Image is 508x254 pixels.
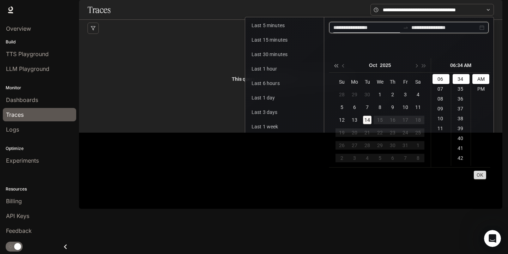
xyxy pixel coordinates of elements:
[45,194,50,199] button: Start recording
[399,75,412,88] th: Fr
[338,90,346,99] div: 28
[369,58,377,72] button: Oct
[39,175,80,181] b: Basic (Base64)
[399,88,412,101] td: 2025-10-03
[34,7,70,12] h1: Rubber Duck
[252,124,278,129] span: Last 1 week
[348,114,361,126] td: 2025-10-13
[11,194,17,199] button: Upload attachment
[453,74,470,84] div: 34
[25,18,135,68] div: I have not been able to log in via [URL] for approximately a year. If Inworld is focused on Runti...
[414,103,422,111] div: 11
[376,103,384,111] div: 8
[474,171,486,179] button: OK
[28,167,79,172] b: Generate new key
[361,101,374,114] td: 2025-10-07
[252,37,288,43] span: Last 15 minutes
[247,33,322,46] button: Last 15 minutes
[376,90,384,99] div: 1
[17,166,130,173] li: Click .
[380,58,391,72] button: 2025
[6,179,135,191] textarea: Message…
[335,88,348,101] td: 2025-09-28
[472,74,489,84] div: AM
[30,158,54,164] b: API Keys
[453,153,470,163] div: 42
[252,66,277,72] span: Last 1 hour
[374,101,386,114] td: 2025-10-08
[350,90,359,99] div: 29
[453,143,470,153] div: 41
[335,114,348,126] td: 2025-10-12
[22,194,28,199] button: Emoji picker
[386,101,399,114] td: 2025-10-09
[124,3,137,16] div: Close
[232,76,289,82] span: This query had no results.
[433,104,449,114] div: 09
[453,163,470,173] div: 43
[16,123,56,129] b: Inworld Portal
[252,95,275,101] span: Last 1 day
[252,80,280,86] span: Last 6 hours
[6,18,135,74] div: Christopher says…
[433,94,449,104] div: 08
[348,88,361,101] td: 2025-09-29
[433,123,449,133] div: 11
[374,75,386,88] th: We
[247,91,322,104] button: Last 1 day
[338,116,346,124] div: 12
[348,101,361,114] td: 2025-10-06
[412,88,424,101] td: 2025-10-04
[335,75,348,88] th: Su
[338,103,346,111] div: 5
[17,158,130,165] li: Go to in the bottom left sidebar.
[121,191,132,202] button: Send a message…
[401,103,410,111] div: 10
[477,171,483,179] span: OK
[247,48,322,61] button: Last 30 minutes
[403,25,409,30] span: to
[232,75,352,83] span: Edit your query and try again!
[453,123,470,133] div: 39
[247,120,322,133] button: Last 1 week
[414,90,422,99] div: 4
[472,84,489,94] div: PM
[252,23,285,28] span: Last 5 minutes
[335,101,348,114] td: 2025-10-05
[17,175,130,188] li: Copy the authorization signature for use with the Runtime SDK .
[433,114,449,123] div: 10
[453,104,470,114] div: 37
[434,58,488,72] div: 06:34 AM
[401,90,410,99] div: 3
[361,114,374,126] td: 2025-10-14
[20,4,31,15] img: Profile image for Rubber Duck
[5,3,18,16] button: go back
[6,74,135,238] div: Rubber Duck says…
[386,75,399,88] th: Th
[350,103,359,111] div: 6
[247,19,322,32] button: Last 5 minutes
[31,23,130,64] div: I have not been able to log in via [URL] for approximately a year. If Inworld is focused on Runti...
[412,101,424,114] td: 2025-10-11
[252,52,288,57] span: Last 30 minutes
[252,109,278,115] span: Last 3 days
[34,194,39,199] button: Gif picker
[11,116,130,144] div: To create a new API key, you must first log in to at . If you're unable to log in, this may be du...
[87,3,110,17] h1: Traces
[453,94,470,104] div: 36
[361,75,374,88] th: Tu
[363,116,371,124] div: 14
[11,78,130,113] div: We understand you're trying to regain access and start using Runtime. Since Inworld has shifted f...
[348,75,361,88] th: Mo
[363,103,371,111] div: 7
[361,88,374,101] td: 2025-09-30
[433,84,449,94] div: 07
[363,90,371,99] div: 30
[453,84,470,94] div: 35
[399,101,412,114] td: 2025-10-10
[453,114,470,123] div: 38
[110,3,124,16] button: Home
[374,88,386,101] td: 2025-10-01
[386,88,399,101] td: 2025-10-02
[61,123,74,129] a: [URL]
